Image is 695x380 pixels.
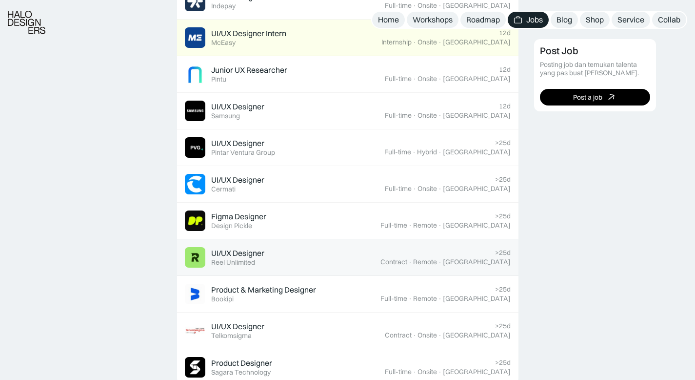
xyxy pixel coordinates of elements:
[211,332,252,340] div: Telkomsigma
[417,111,437,120] div: Onsite
[185,174,205,194] img: Job Image
[211,28,286,39] div: UI/UX Designer Intern
[658,15,680,25] div: Collab
[413,258,437,266] div: Remote
[652,12,686,28] a: Collab
[413,38,417,46] div: ·
[412,148,416,156] div: ·
[177,56,518,93] a: Job ImageJunior UX ResearcherPintu12dFull-time·Onsite·[GEOGRAPHIC_DATA]
[380,258,407,266] div: Contract
[466,15,500,25] div: Roadmap
[413,221,437,230] div: Remote
[413,111,417,120] div: ·
[413,331,417,339] div: ·
[177,20,518,56] a: Job ImageUI/UX Designer InternMcEasy12dInternship·Onsite·[GEOGRAPHIC_DATA]
[380,221,407,230] div: Full-time
[612,12,650,28] a: Service
[185,357,205,378] img: Job Image
[495,359,511,367] div: >25d
[556,15,572,25] div: Blog
[384,148,411,156] div: Full-time
[378,15,399,25] div: Home
[443,368,511,376] div: [GEOGRAPHIC_DATA]
[185,247,205,268] img: Job Image
[438,38,442,46] div: ·
[177,203,518,239] a: Job ImageFigma DesignerDesign Pickle>25dFull-time·Remote·[GEOGRAPHIC_DATA]
[438,331,442,339] div: ·
[438,75,442,83] div: ·
[177,129,518,166] a: Job ImageUI/UX DesignerPintar Ventura Group>25dFull-time·Hybrid·[GEOGRAPHIC_DATA]
[385,185,412,193] div: Full-time
[438,185,442,193] div: ·
[185,284,205,304] img: Job Image
[211,39,236,47] div: McEasy
[185,211,205,231] img: Job Image
[443,221,511,230] div: [GEOGRAPHIC_DATA]
[385,368,412,376] div: Full-time
[211,185,236,193] div: Cermati
[372,12,405,28] a: Home
[413,15,453,25] div: Workshops
[417,148,437,156] div: Hybrid
[211,258,255,267] div: Reel Unlimited
[407,12,458,28] a: Workshops
[413,185,417,193] div: ·
[526,15,543,25] div: Jobs
[443,185,511,193] div: [GEOGRAPHIC_DATA]
[499,65,511,74] div: 12d
[185,320,205,341] img: Job Image
[211,358,272,368] div: Product Designer
[211,138,264,148] div: UI/UX Designer
[438,1,442,10] div: ·
[211,285,316,295] div: Product & Marketing Designer
[413,295,437,303] div: Remote
[495,249,511,257] div: >25d
[385,111,412,120] div: Full-time
[408,295,412,303] div: ·
[211,248,264,258] div: UI/UX Designer
[211,321,264,332] div: UI/UX Designer
[495,212,511,220] div: >25d
[408,221,412,230] div: ·
[443,38,511,46] div: [GEOGRAPHIC_DATA]
[381,38,412,46] div: Internship
[211,222,252,230] div: Design Pickle
[385,1,412,10] div: Full-time
[185,101,205,121] img: Job Image
[380,295,407,303] div: Full-time
[438,111,442,120] div: ·
[443,111,511,120] div: [GEOGRAPHIC_DATA]
[540,61,650,77] div: Posting job dan temukan talenta yang pas buat [PERSON_NAME].
[443,75,511,83] div: [GEOGRAPHIC_DATA]
[573,93,602,101] div: Post a job
[211,295,234,303] div: Bookipi
[540,89,650,106] a: Post a job
[551,12,578,28] a: Blog
[211,211,266,222] div: Figma Designer
[211,65,287,75] div: Junior UX Researcher
[417,1,437,10] div: Onsite
[211,102,264,112] div: UI/UX Designer
[385,75,412,83] div: Full-time
[185,64,205,84] img: Job Image
[438,368,442,376] div: ·
[385,331,412,339] div: Contract
[211,112,240,120] div: Samsung
[443,1,511,10] div: [GEOGRAPHIC_DATA]
[211,368,271,377] div: Sagara Technology
[495,139,511,147] div: >25d
[580,12,610,28] a: Shop
[211,175,264,185] div: UI/UX Designer
[586,15,604,25] div: Shop
[417,368,437,376] div: Onsite
[177,276,518,313] a: Job ImageProduct & Marketing DesignerBookipi>25dFull-time·Remote·[GEOGRAPHIC_DATA]
[177,93,518,129] a: Job ImageUI/UX DesignerSamsung12dFull-time·Onsite·[GEOGRAPHIC_DATA]
[408,258,412,266] div: ·
[460,12,506,28] a: Roadmap
[443,258,511,266] div: [GEOGRAPHIC_DATA]
[438,258,442,266] div: ·
[438,148,442,156] div: ·
[438,221,442,230] div: ·
[185,27,205,48] img: Job Image
[413,75,417,83] div: ·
